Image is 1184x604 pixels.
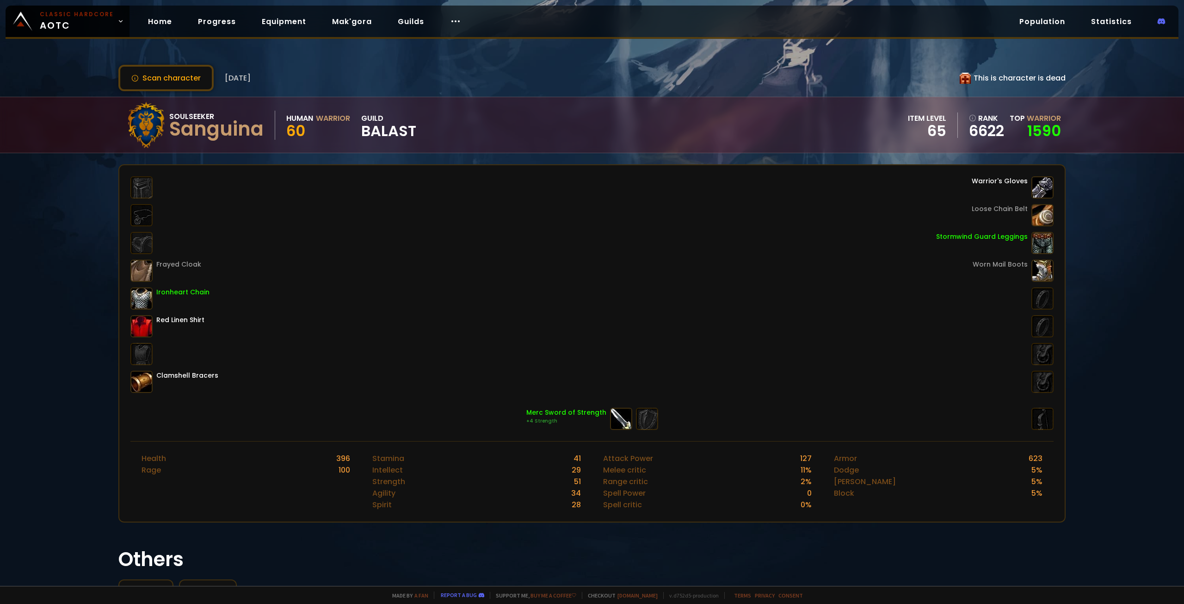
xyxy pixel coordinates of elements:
[156,371,218,380] div: Clamshell Bracers
[834,476,896,487] div: [PERSON_NAME]
[361,112,416,138] div: guild
[807,487,812,499] div: 0
[573,453,581,464] div: 41
[1031,204,1054,226] img: item-2635
[908,124,946,138] div: 65
[801,499,812,511] div: 0 %
[778,592,803,599] a: Consent
[530,592,576,599] a: Buy me a coffee
[316,112,350,124] div: Warrior
[617,592,658,599] a: [DOMAIN_NAME]
[169,111,264,122] div: Soulseeker
[801,476,812,487] div: 2 %
[414,592,428,599] a: a fan
[130,371,153,393] img: item-15400
[130,287,153,310] img: item-3166
[130,260,153,282] img: item-1376
[254,12,314,31] a: Equipment
[191,12,243,31] a: Progress
[1031,176,1054,199] img: item-2968
[972,176,1028,186] div: Warrior's Gloves
[603,499,642,511] div: Spell critic
[118,545,1066,574] h1: Others
[572,499,581,511] div: 28
[372,499,392,511] div: Spirit
[1012,12,1073,31] a: Population
[1029,453,1042,464] div: 623
[603,464,646,476] div: Melee critic
[572,464,581,476] div: 29
[441,592,477,598] a: Report a bug
[603,487,646,499] div: Spell Power
[1027,120,1061,141] a: 1590
[156,315,204,325] div: Red Linen Shirt
[574,476,581,487] div: 51
[372,487,395,499] div: Agility
[372,453,404,464] div: Stamina
[908,112,946,124] div: item level
[834,487,854,499] div: Block
[969,112,1004,124] div: rank
[142,464,161,476] div: Rage
[663,592,719,599] span: v. d752d5 - production
[361,124,416,138] span: BALAST
[372,464,403,476] div: Intellect
[1031,464,1042,476] div: 5 %
[142,453,166,464] div: Health
[571,487,581,499] div: 34
[1010,112,1061,124] div: Top
[755,592,775,599] a: Privacy
[40,10,114,19] small: Classic Hardcore
[1031,487,1042,499] div: 5 %
[1084,12,1139,31] a: Statistics
[1031,476,1042,487] div: 5 %
[801,464,812,476] div: 11 %
[800,453,812,464] div: 127
[169,122,264,136] div: Sanguina
[141,12,179,31] a: Home
[834,453,857,464] div: Armor
[225,72,251,84] span: [DATE]
[156,287,210,297] div: Ironheart Chain
[387,592,428,599] span: Made by
[1027,113,1061,124] span: Warrior
[339,464,350,476] div: 100
[603,453,653,464] div: Attack Power
[973,260,1028,269] div: Worn Mail Boots
[969,124,1004,138] a: 6622
[936,232,1028,242] div: Stormwind Guard Leggings
[582,592,658,599] span: Checkout
[526,408,606,417] div: Merc Sword of Strength
[372,476,405,487] div: Strength
[1031,260,1054,282] img: item-1731
[1031,232,1054,254] img: item-6084
[972,204,1028,214] div: Loose Chain Belt
[960,72,1066,84] div: This is character is dead
[834,464,859,476] div: Dodge
[286,112,313,124] div: Human
[490,592,576,599] span: Support me,
[603,476,648,487] div: Range critic
[526,417,606,425] div: +4 Strength
[130,315,153,337] img: item-2575
[40,10,114,32] span: AOTC
[156,260,201,269] div: Frayed Cloak
[286,120,305,141] span: 60
[118,65,214,91] button: Scan character
[6,6,129,37] a: Classic HardcoreAOTC
[325,12,379,31] a: Mak'gora
[336,453,350,464] div: 396
[734,592,751,599] a: Terms
[390,12,432,31] a: Guilds
[610,408,632,430] img: item-4567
